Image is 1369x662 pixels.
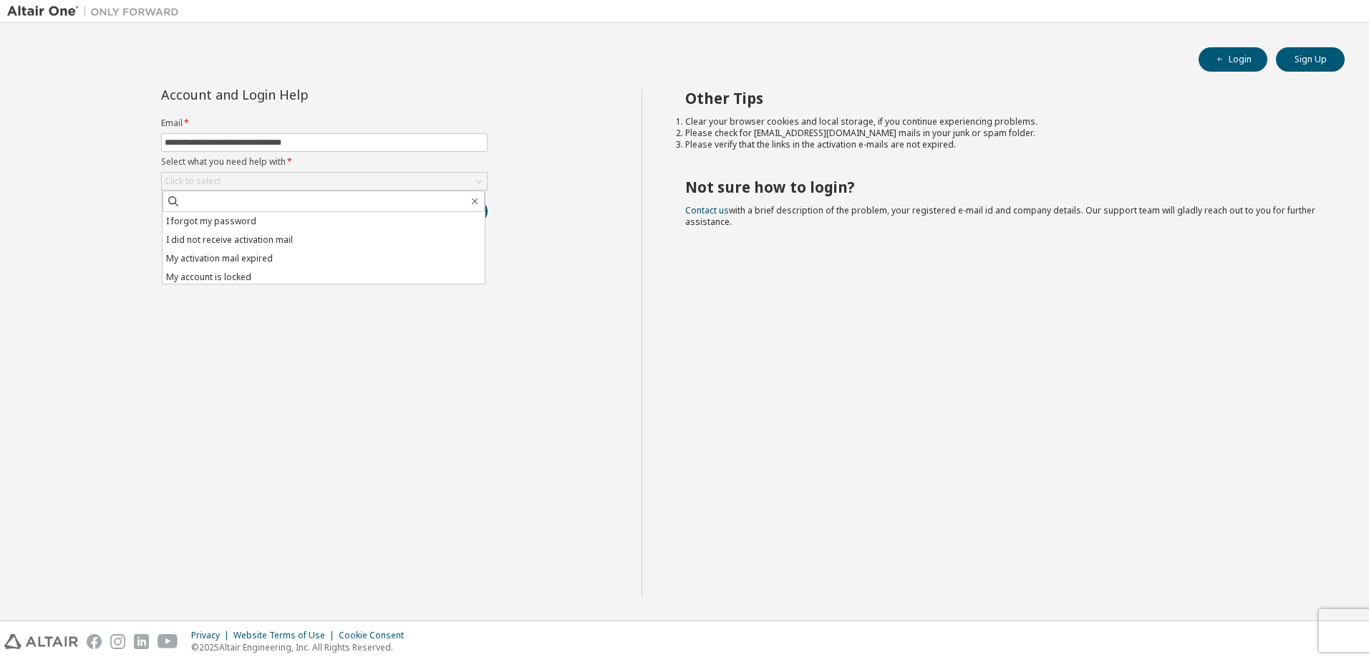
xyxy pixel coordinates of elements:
img: youtube.svg [158,634,178,649]
div: Click to select [165,176,221,187]
li: Please verify that the links in the activation e-mails are not expired. [685,139,1320,150]
div: Website Terms of Use [233,630,339,641]
h2: Other Tips [685,89,1320,107]
p: © 2025 Altair Engineering, Inc. All Rights Reserved. [191,641,412,653]
img: altair_logo.svg [4,634,78,649]
img: Altair One [7,4,186,19]
label: Email [161,117,488,129]
img: linkedin.svg [134,634,149,649]
li: I forgot my password [163,212,485,231]
div: Cookie Consent [339,630,412,641]
a: Contact us [685,204,729,216]
div: Privacy [191,630,233,641]
label: Select what you need help with [161,156,488,168]
button: Login [1199,47,1267,72]
li: Clear your browser cookies and local storage, if you continue experiencing problems. [685,116,1320,128]
h2: Not sure how to login? [685,178,1320,196]
button: Sign Up [1276,47,1345,72]
span: with a brief description of the problem, your registered e-mail id and company details. Our suppo... [685,204,1315,228]
img: facebook.svg [87,634,102,649]
div: Account and Login Help [161,89,422,100]
li: Please check for [EMAIL_ADDRESS][DOMAIN_NAME] mails in your junk or spam folder. [685,128,1320,139]
img: instagram.svg [110,634,125,649]
div: Click to select [162,173,487,190]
